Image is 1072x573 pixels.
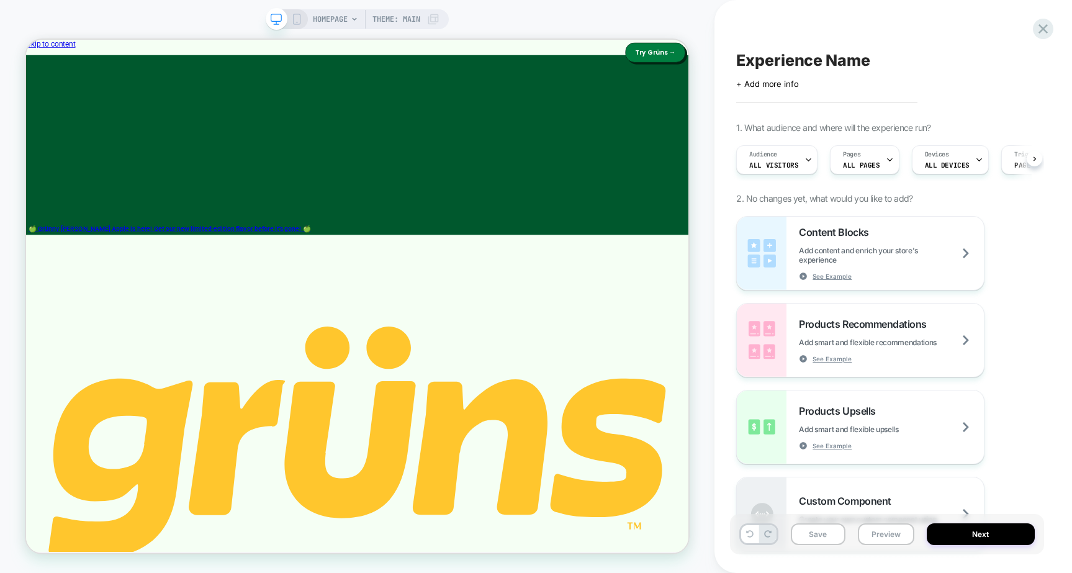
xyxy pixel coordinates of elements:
span: Products Upsells [799,405,881,417]
span: Products Recommendations [799,318,932,330]
span: See Example [813,272,852,281]
span: Page Load [1014,161,1051,169]
button: Save [791,523,845,545]
button: Preview [858,523,914,545]
span: HOMEPAGE [313,9,348,29]
span: See Example [813,354,852,363]
span: Audience [749,150,777,159]
span: Add smart and flexible recommendations [799,338,968,347]
span: See Example [813,441,852,450]
button: Next [927,523,1035,545]
span: Pages [843,150,860,159]
span: 1. What audience and where will the experience run? [736,122,930,133]
span: Devices [925,150,949,159]
span: All Visitors [749,161,798,169]
span: Content Blocks [799,226,875,238]
span: Experience Name [736,51,870,70]
span: ALL DEVICES [925,161,970,169]
span: Add smart and flexible upsells [799,425,929,434]
span: ALL PAGES [843,161,880,169]
span: Theme: MAIN [372,9,420,29]
span: Trigger [1014,150,1038,159]
span: + Add more info [736,79,798,89]
span: Add content and enrich your store's experience [799,246,984,264]
span: Custom Component [799,495,897,507]
span: 2. No changes yet, what would you like to add? [736,193,912,204]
